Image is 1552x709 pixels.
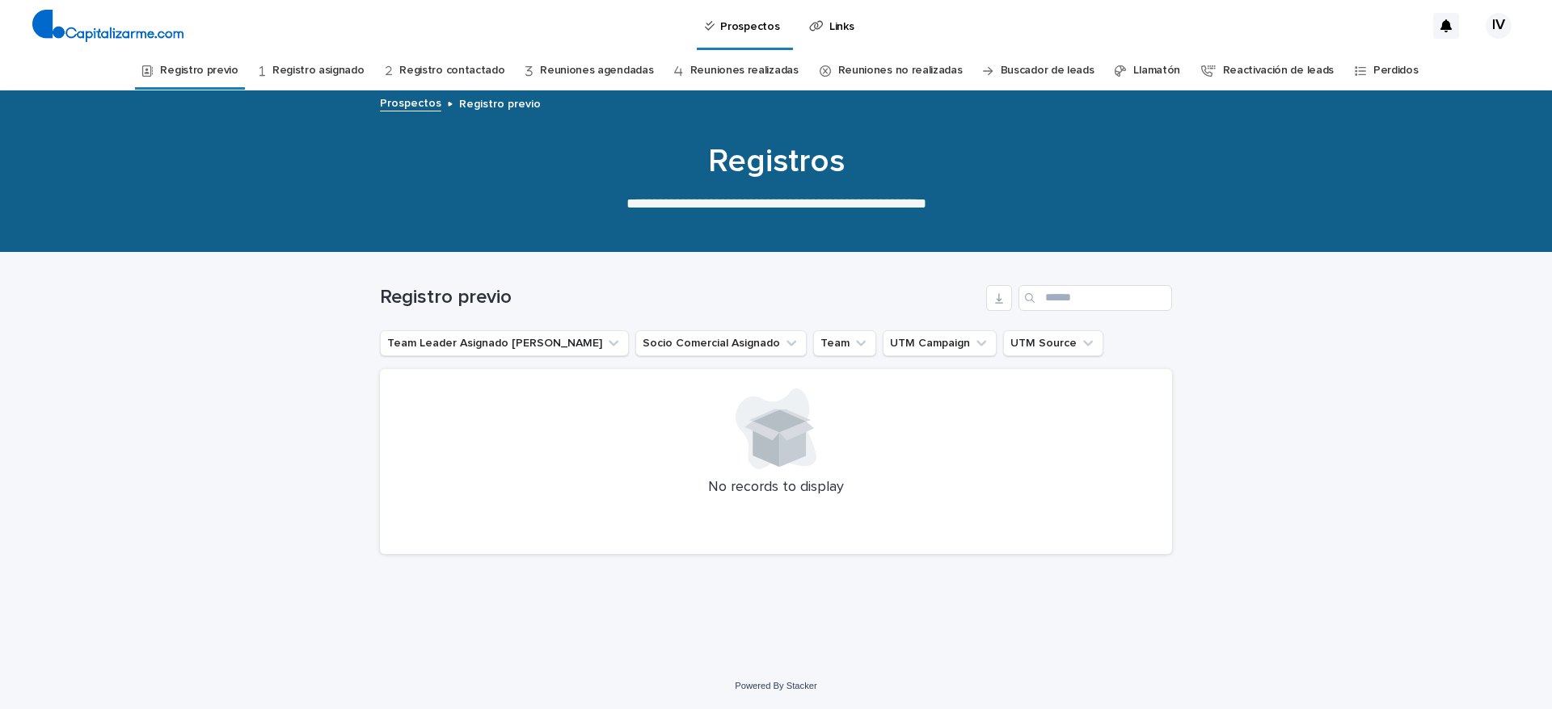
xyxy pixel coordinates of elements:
h1: Registro previo [380,286,980,309]
button: Team Leader Asignado LLamados [380,330,629,356]
a: Powered By Stacker [735,681,816,690]
a: Registro previo [160,52,238,90]
p: Registro previo [459,94,541,111]
a: Llamatón [1133,52,1180,90]
a: Perdidos [1373,52,1419,90]
h1: Registros [380,142,1172,181]
a: Prospectos [380,93,441,111]
button: Socio Comercial Asignado [635,330,807,356]
a: Reactivación de leads [1223,52,1335,90]
a: Reuniones realizadas [690,52,799,90]
div: IV [1486,13,1512,39]
a: Buscador de leads [1001,52,1094,90]
p: No records to display [399,479,1153,497]
input: Search [1018,285,1172,311]
a: Reuniones no realizadas [838,52,963,90]
button: Team [813,330,876,356]
a: Registro asignado [272,52,365,90]
img: 4arMvv9wSvmHTHbXwTim [32,10,183,42]
a: Reuniones agendadas [540,52,653,90]
a: Registro contactado [399,52,504,90]
button: UTM Source [1003,330,1103,356]
button: UTM Campaign [883,330,997,356]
